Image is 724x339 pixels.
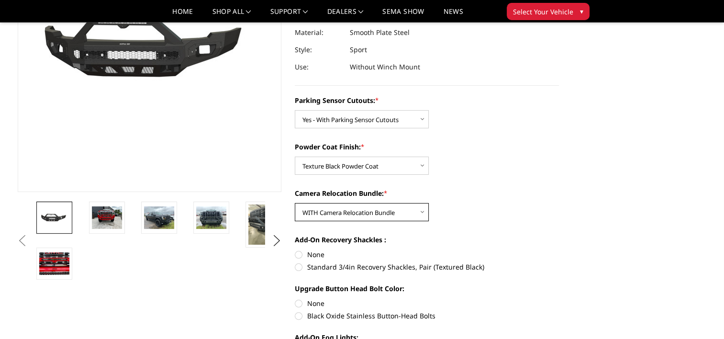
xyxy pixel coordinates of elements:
a: News [443,8,463,22]
a: Home [172,8,193,22]
dd: Smooth Plate Steel [350,24,410,41]
label: Add-On Recovery Shackles : [295,235,559,245]
label: None [295,298,559,308]
label: None [295,249,559,260]
label: Standard 3/4in Recovery Shackles, Pair (Textured Black) [295,262,559,272]
dt: Style: [295,41,343,58]
label: Black Oxide Stainless Button-Head Bolts [295,311,559,321]
dt: Material: [295,24,343,41]
img: 2024-2025 GMC 2500-3500 - Freedom Series - Sport Front Bumper (non-winch) [39,211,69,225]
button: Select Your Vehicle [507,3,590,20]
label: Powder Coat Finish: [295,142,559,152]
label: Camera Relocation Bundle: [295,188,559,198]
dd: Without Winch Mount [350,58,420,76]
a: shop all [212,8,251,22]
label: Parking Sensor Cutouts: [295,95,559,105]
dt: Use: [295,58,343,76]
dd: Sport [350,41,367,58]
button: Next [269,234,284,248]
a: SEMA Show [382,8,424,22]
iframe: Chat Widget [676,293,724,339]
a: Dealers [327,8,364,22]
img: 2024-2025 GMC 2500-3500 - Freedom Series - Sport Front Bumper (non-winch) [92,206,122,229]
img: 2024-2025 GMC 2500-3500 - Freedom Series - Sport Front Bumper (non-winch) [248,204,278,245]
span: Select Your Vehicle [513,7,573,17]
a: Support [270,8,308,22]
img: 2024-2025 GMC 2500-3500 - Freedom Series - Sport Front Bumper (non-winch) [196,206,226,229]
button: Previous [15,234,30,248]
img: 2024-2025 GMC 2500-3500 - Freedom Series - Sport Front Bumper (non-winch) [144,206,174,229]
img: 2024-2025 GMC 2500-3500 - Freedom Series - Sport Front Bumper (non-winch) [39,252,69,275]
label: Upgrade Button Head Bolt Color: [295,283,559,294]
span: ▾ [580,6,583,16]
